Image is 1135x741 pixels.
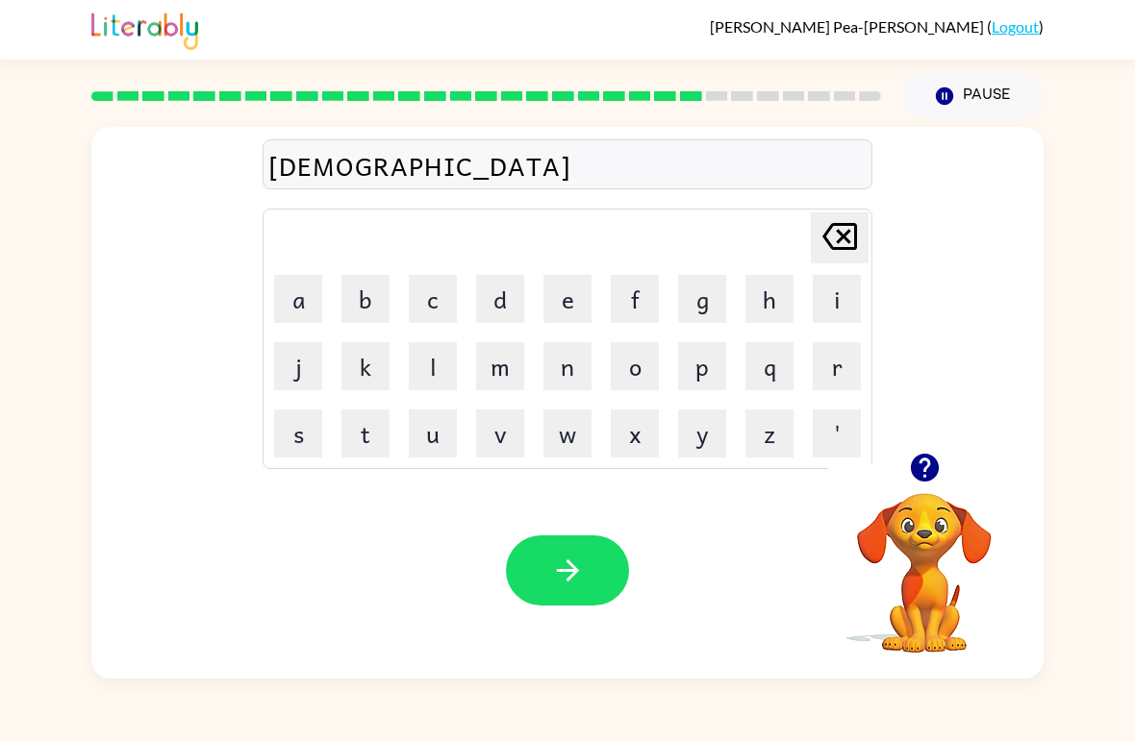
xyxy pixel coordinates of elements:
[745,275,794,323] button: h
[611,342,659,390] button: o
[745,342,794,390] button: q
[678,342,726,390] button: p
[710,17,1044,36] div: ( )
[678,275,726,323] button: g
[904,74,1044,118] button: Pause
[476,409,524,457] button: v
[813,275,861,323] button: i
[341,409,390,457] button: t
[476,342,524,390] button: m
[274,409,322,457] button: s
[268,145,867,185] div: [DEMOGRAPHIC_DATA]
[611,275,659,323] button: f
[409,342,457,390] button: l
[91,8,198,50] img: Literably
[543,275,592,323] button: e
[710,17,987,36] span: [PERSON_NAME] Pea-[PERSON_NAME]
[543,342,592,390] button: n
[274,275,322,323] button: a
[813,342,861,390] button: r
[543,409,592,457] button: w
[992,17,1039,36] a: Logout
[476,275,524,323] button: d
[409,275,457,323] button: c
[409,409,457,457] button: u
[341,275,390,323] button: b
[745,409,794,457] button: z
[828,463,1021,655] video: Your browser must support playing .mp4 files to use Literably. Please try using another browser.
[611,409,659,457] button: x
[274,342,322,390] button: j
[678,409,726,457] button: y
[813,409,861,457] button: '
[341,342,390,390] button: k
